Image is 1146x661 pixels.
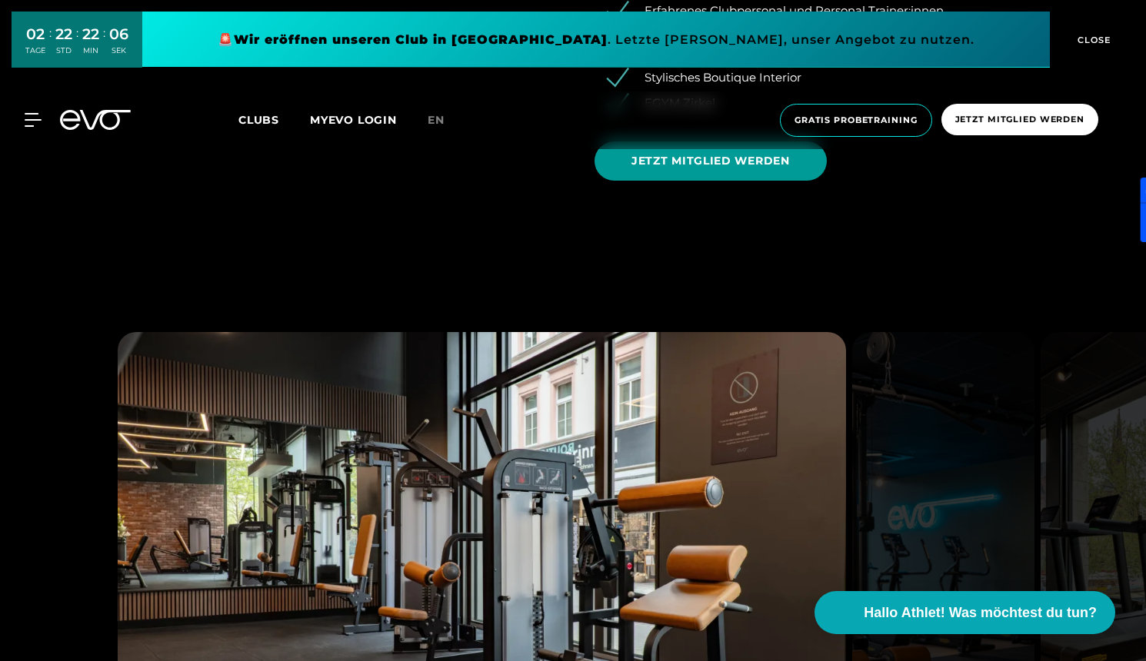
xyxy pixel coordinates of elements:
div: SEK [109,45,128,56]
button: Hallo Athlet! Was möchtest du tun? [815,591,1115,634]
a: Clubs [238,112,310,127]
button: CLOSE [1050,12,1134,68]
a: en [428,111,463,129]
div: 06 [109,23,128,45]
a: Jetzt Mitglied werden [937,104,1103,137]
a: MYEVO LOGIN [310,113,397,127]
div: MIN [82,45,99,56]
span: en [428,113,445,127]
div: 02 [25,23,45,45]
div: TAGE [25,45,45,56]
span: Gratis Probetraining [795,114,918,127]
div: STD [55,45,72,56]
a: Gratis Probetraining [775,104,937,137]
span: Hallo Athlet! Was möchtest du tun? [864,603,1097,623]
span: CLOSE [1074,33,1111,47]
span: Clubs [238,113,279,127]
span: Jetzt Mitglied werden [955,113,1084,126]
div: 22 [82,23,99,45]
div: : [49,25,52,65]
div: : [76,25,78,65]
div: 22 [55,23,72,45]
div: : [103,25,105,65]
